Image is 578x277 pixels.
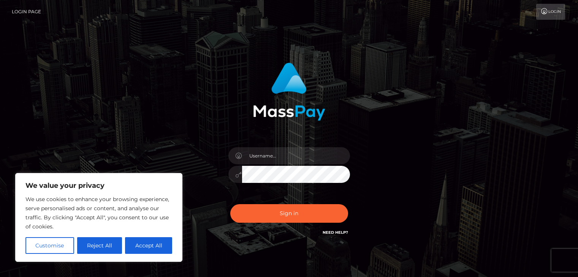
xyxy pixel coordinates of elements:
p: We use cookies to enhance your browsing experience, serve personalised ads or content, and analys... [25,195,172,231]
button: Accept All [125,237,172,254]
img: MassPay Login [253,63,325,121]
a: Need Help? [323,230,348,235]
input: Username... [242,147,350,164]
a: Login [536,4,565,20]
button: Reject All [77,237,122,254]
div: We value your privacy [15,173,182,262]
p: We value your privacy [25,181,172,190]
button: Customise [25,237,74,254]
button: Sign in [230,204,348,223]
a: Login Page [12,4,41,20]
